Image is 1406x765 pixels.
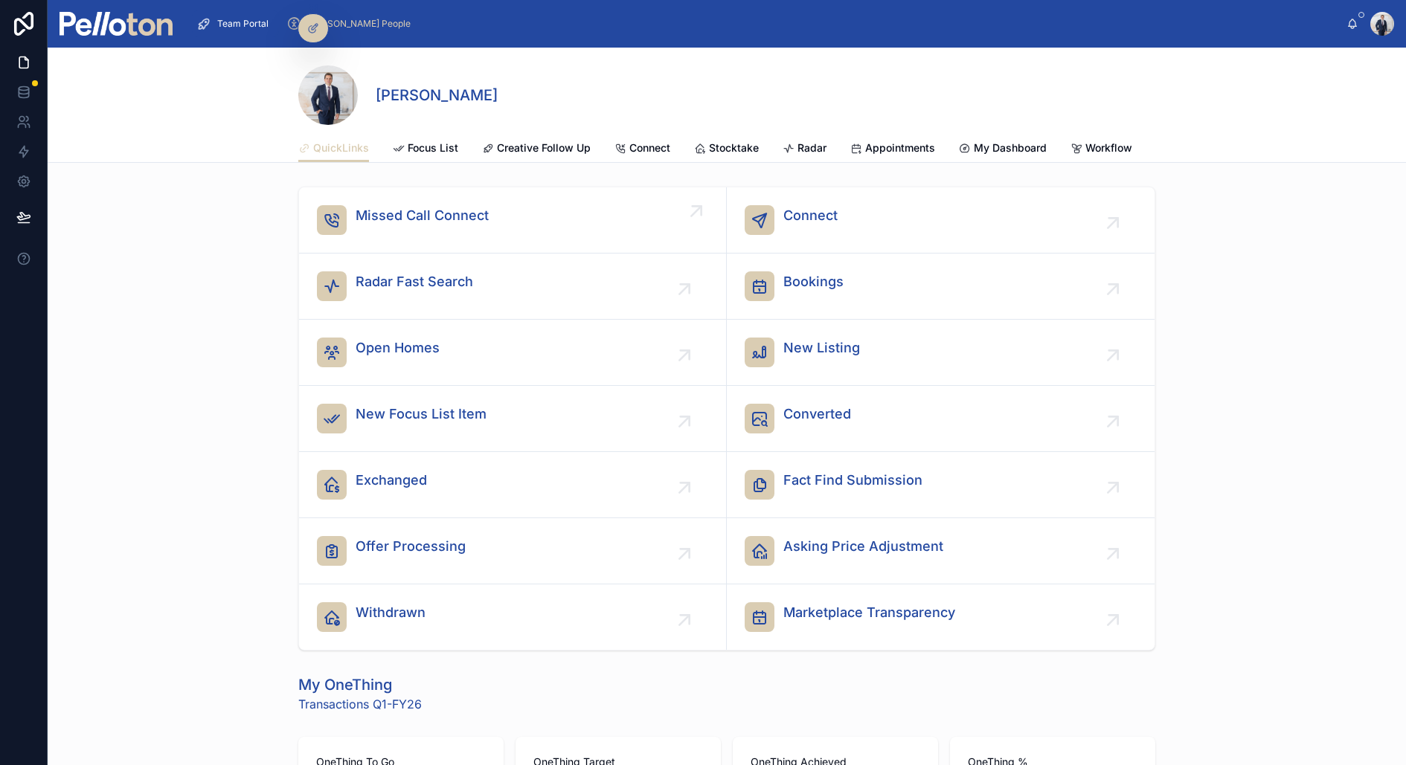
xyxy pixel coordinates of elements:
[299,518,727,584] a: Offer Processing
[629,141,670,155] span: Connect
[356,602,426,623] span: Withdrawn
[694,135,759,164] a: Stocktake
[482,135,591,164] a: Creative Follow Up
[356,404,487,425] span: New Focus List Item
[299,386,727,452] a: New Focus List Item
[850,135,935,164] a: Appointments
[727,320,1155,386] a: New Listing
[299,187,727,254] a: Missed Call Connect
[356,536,466,557] span: Offer Processing
[298,674,422,695] h1: My OneThing
[727,452,1155,518] a: Fact Find Submission
[299,584,727,650] a: Withdrawn
[192,10,279,37] a: Team Portal
[1070,135,1132,164] a: Workflow
[356,338,440,358] span: Open Homes
[356,205,489,226] span: Missed Call Connect
[60,12,173,36] img: App logo
[408,141,458,155] span: Focus List
[376,85,498,106] h1: [PERSON_NAME]
[783,470,922,491] span: Fact Find Submission
[727,518,1155,584] a: Asking Price Adjustment
[727,254,1155,320] a: Bookings
[727,386,1155,452] a: Converted
[1085,141,1132,155] span: Workflow
[974,141,1047,155] span: My Dashboard
[783,205,838,226] span: Connect
[783,135,826,164] a: Radar
[783,404,851,425] span: Converted
[282,10,421,37] a: [PERSON_NAME] People
[783,536,943,557] span: Asking Price Adjustment
[727,187,1155,254] a: Connect
[299,452,727,518] a: Exchanged
[356,470,427,491] span: Exchanged
[298,695,422,713] span: Transactions Q1-FY26
[313,141,369,155] span: QuickLinks
[217,18,269,30] span: Team Portal
[614,135,670,164] a: Connect
[299,320,727,386] a: Open Homes
[727,584,1155,650] a: Marketplace Transparency
[299,254,727,320] a: Radar Fast Search
[783,602,955,623] span: Marketplace Transparency
[865,141,935,155] span: Appointments
[298,135,369,163] a: QuickLinks
[783,271,844,292] span: Bookings
[393,135,458,164] a: Focus List
[497,141,591,155] span: Creative Follow Up
[184,7,1346,40] div: scrollable content
[959,135,1047,164] a: My Dashboard
[783,338,860,358] span: New Listing
[307,18,411,30] span: [PERSON_NAME] People
[356,271,473,292] span: Radar Fast Search
[797,141,826,155] span: Radar
[709,141,759,155] span: Stocktake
